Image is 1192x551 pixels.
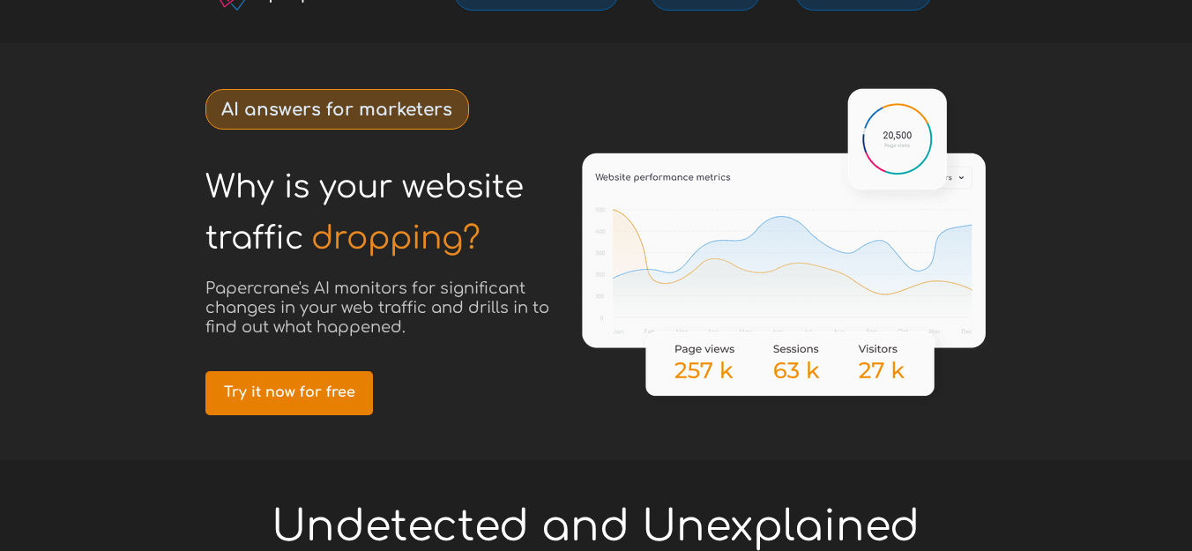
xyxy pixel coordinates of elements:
[205,220,303,256] span: traffic
[205,279,549,336] span: Papercrane's AI monitors for significant changes in your web traffic and drills in to find out wh...
[311,220,481,256] span: dropping?
[205,384,373,401] span: Try it now for free
[205,371,373,415] a: Try it now for free
[272,503,920,550] span: Undetected and Unexplained
[205,169,524,205] span: Why is your website
[221,100,452,120] strong: AI answers for marketers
